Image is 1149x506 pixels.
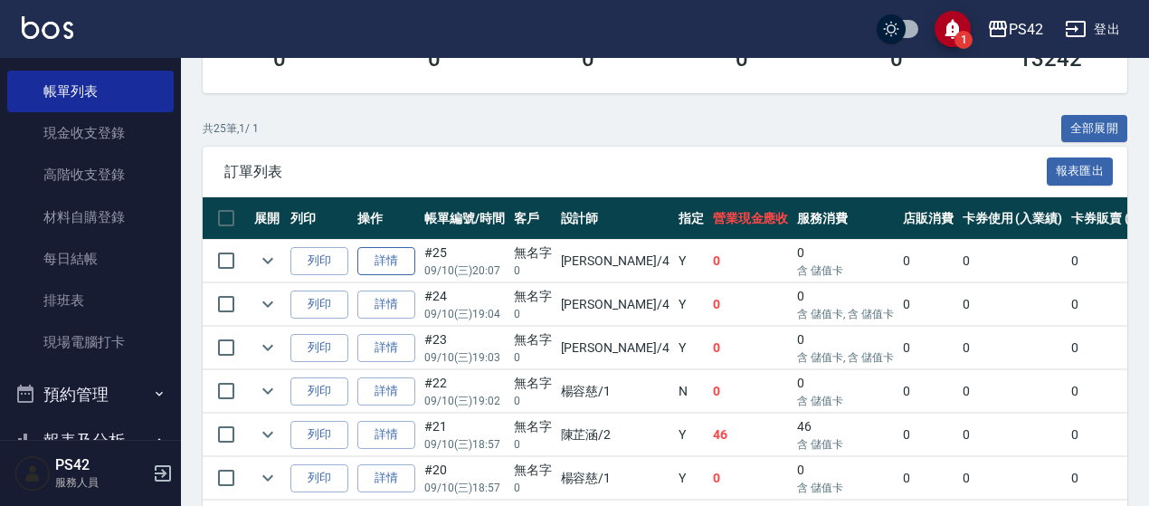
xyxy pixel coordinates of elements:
a: 材料自購登錄 [7,196,174,238]
button: 列印 [290,377,348,406]
td: [PERSON_NAME] /4 [556,283,674,326]
h3: 0 [736,46,748,72]
span: 訂單列表 [224,163,1047,181]
p: 含 儲值卡 [797,263,894,279]
p: 0 [514,393,552,409]
h3: 13242 [1019,46,1082,72]
div: 無名字 [514,461,552,480]
td: 0 [793,283,898,326]
th: 營業現金應收 [708,197,793,240]
p: 09/10 (三) 20:07 [424,263,505,279]
p: 含 儲值卡 [797,393,894,409]
button: 列印 [290,334,348,362]
a: 詳情 [357,464,415,492]
div: 無名字 [514,243,552,263]
td: 0 [958,283,1068,326]
td: 0 [708,240,793,282]
button: expand row [254,247,281,274]
td: 陳芷涵 /2 [556,414,674,456]
td: #24 [420,283,509,326]
th: 設計師 [556,197,674,240]
p: 0 [514,263,552,279]
a: 排班表 [7,280,174,321]
th: 卡券使用 (入業績) [958,197,1068,240]
p: 09/10 (三) 19:02 [424,393,505,409]
button: 列印 [290,247,348,275]
td: 0 [958,327,1068,369]
td: Y [674,283,708,326]
th: 展開 [250,197,286,240]
img: Person [14,455,51,492]
th: 服務消費 [793,197,898,240]
p: 含 儲值卡, 含 儲值卡 [797,306,894,322]
p: 含 儲值卡 [797,436,894,453]
td: 46 [793,414,898,456]
td: 0 [958,240,1068,282]
span: 1 [954,31,973,49]
th: 列印 [286,197,353,240]
td: Y [674,414,708,456]
td: Y [674,327,708,369]
h3: 0 [273,46,286,72]
div: 無名字 [514,287,552,306]
td: [PERSON_NAME] /4 [556,327,674,369]
button: 列印 [290,464,348,492]
td: 楊容慈 /1 [556,457,674,500]
p: 09/10 (三) 18:57 [424,436,505,453]
td: 0 [793,457,898,500]
button: expand row [254,421,281,448]
th: 帳單編號/時間 [420,197,509,240]
td: 0 [898,457,958,500]
td: 0 [898,283,958,326]
a: 詳情 [357,247,415,275]
h3: 0 [428,46,441,72]
td: 0 [793,327,898,369]
td: 0 [958,370,1068,413]
div: PS42 [1009,18,1043,41]
p: 09/10 (三) 19:04 [424,306,505,322]
button: 報表及分析 [7,417,174,464]
td: 46 [708,414,793,456]
button: 全部展開 [1061,115,1128,143]
p: 0 [514,306,552,322]
p: 含 儲值卡 [797,480,894,496]
p: 09/10 (三) 18:57 [424,480,505,496]
button: 列印 [290,291,348,319]
button: expand row [254,334,281,361]
button: PS42 [980,11,1050,48]
td: #23 [420,327,509,369]
td: 0 [898,327,958,369]
th: 店販消費 [898,197,958,240]
a: 現場電腦打卡 [7,321,174,363]
td: Y [674,240,708,282]
button: 登出 [1058,13,1127,46]
a: 帳單列表 [7,71,174,112]
td: 0 [708,327,793,369]
a: 詳情 [357,421,415,449]
p: 共 25 筆, 1 / 1 [203,120,259,137]
p: 0 [514,436,552,453]
td: 0 [898,414,958,456]
td: #21 [420,414,509,456]
div: 無名字 [514,374,552,393]
h5: PS42 [55,456,147,474]
h3: 0 [582,46,594,72]
td: #22 [420,370,509,413]
a: 報表匯出 [1047,162,1114,179]
button: 列印 [290,421,348,449]
th: 指定 [674,197,708,240]
p: 09/10 (三) 19:03 [424,349,505,366]
a: 現金收支登錄 [7,112,174,154]
td: [PERSON_NAME] /4 [556,240,674,282]
div: 無名字 [514,417,552,436]
td: 0 [898,240,958,282]
button: expand row [254,291,281,318]
td: 0 [708,283,793,326]
p: 服務人員 [55,474,147,491]
p: 含 儲值卡, 含 儲值卡 [797,349,894,366]
a: 詳情 [357,377,415,406]
td: 0 [708,370,793,413]
td: 0 [898,370,958,413]
button: save [935,11,971,47]
button: 預約管理 [7,371,174,418]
